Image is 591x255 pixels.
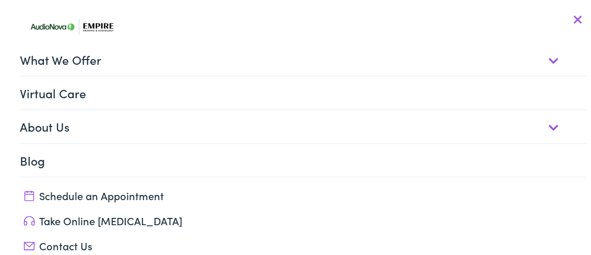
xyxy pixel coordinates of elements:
a: Virtual Care [20,75,587,108]
a: Take Online [MEDICAL_DATA] [23,212,575,226]
a: Schedule an Appointment [23,187,575,201]
img: utility icon [23,240,35,249]
img: utility icon [23,189,35,200]
a: Blog [20,143,587,175]
a: What We Offer [20,42,587,74]
a: About Us [20,109,587,141]
a: Contact Us [23,237,575,251]
img: utility icon [23,215,35,225]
